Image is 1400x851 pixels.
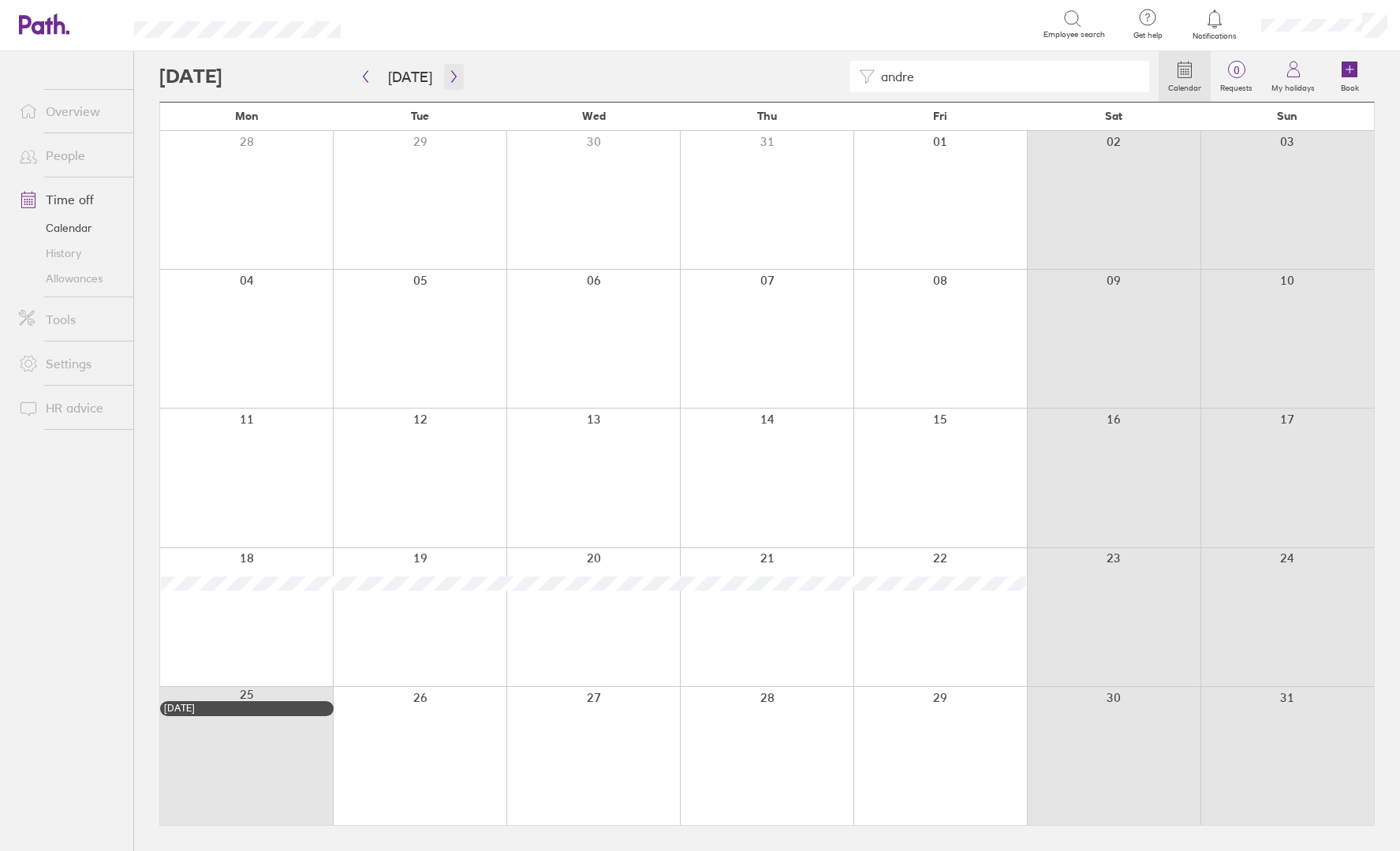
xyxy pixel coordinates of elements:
[6,184,133,215] a: Time off
[582,110,606,122] span: Wed
[1122,31,1174,40] span: Get help
[6,266,133,291] a: Allowances
[1105,110,1122,122] span: Sat
[6,241,133,266] a: History
[1262,51,1324,102] a: My holidays
[164,703,330,714] div: [DATE]
[375,64,445,90] button: [DATE]
[875,62,1140,91] input: Filter by employee
[1331,79,1368,93] label: Book
[6,95,133,127] a: Overview
[1324,51,1375,102] a: Book
[411,110,429,122] span: Tue
[1277,110,1297,122] span: Sun
[1189,8,1241,41] a: Notifications
[1043,30,1105,39] span: Employee search
[1159,51,1211,102] a: Calendar
[6,140,133,171] a: People
[383,17,424,31] div: Search
[1211,64,1262,77] span: 0
[757,110,777,122] span: Thu
[1211,79,1262,93] label: Requests
[1159,79,1211,93] label: Calendar
[6,215,133,241] a: Calendar
[1211,51,1262,102] a: 0Requests
[1189,32,1241,41] span: Notifications
[1262,79,1324,93] label: My holidays
[6,348,133,379] a: Settings
[933,110,947,122] span: Fri
[235,110,259,122] span: Mon
[6,392,133,424] a: HR advice
[6,304,133,335] a: Tools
